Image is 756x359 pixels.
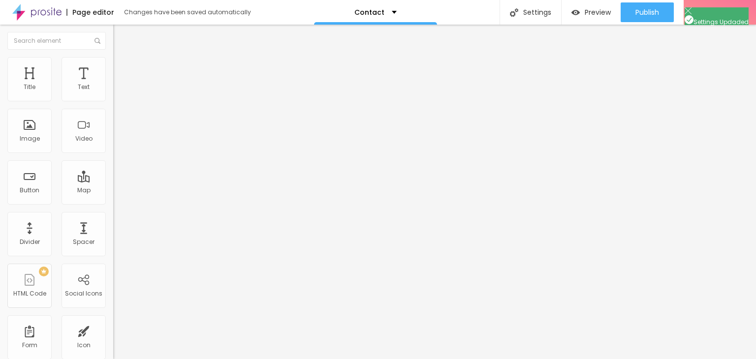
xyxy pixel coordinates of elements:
div: Icon [77,342,91,349]
button: Preview [562,2,621,22]
div: Map [77,187,91,194]
div: Social Icons [65,290,102,297]
span: Settings Updaded [685,18,749,26]
div: Spacer [73,239,94,245]
div: Video [75,135,93,142]
div: Text [78,84,90,90]
p: Contact [354,9,384,16]
iframe: Editor [113,25,756,359]
div: Image [20,135,40,142]
span: Preview [585,8,611,16]
div: Page editor [66,9,114,16]
input: Search element [7,32,106,50]
button: Publish [621,2,674,22]
img: Icone [94,38,100,44]
img: Icone [685,15,693,24]
img: Icone [510,8,518,17]
div: Title [24,84,35,90]
div: Changes have been saved automatically [124,9,251,15]
img: Icone [685,7,692,14]
img: view-1.svg [571,8,580,17]
div: Divider [20,239,40,245]
div: HTML Code [13,290,46,297]
span: Publish [635,8,659,16]
div: Form [22,342,37,349]
div: Button [20,187,39,194]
